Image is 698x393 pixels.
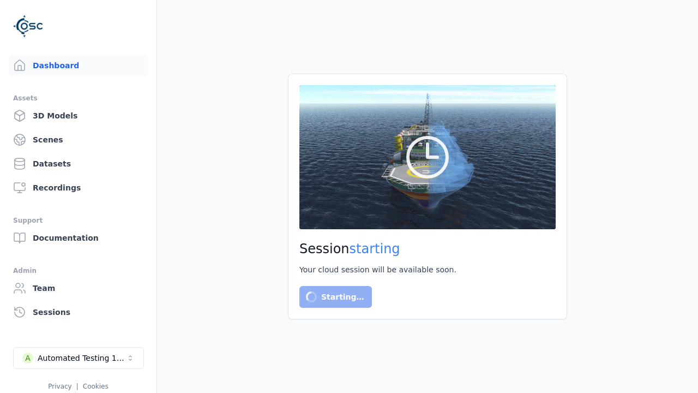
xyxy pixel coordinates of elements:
[350,241,400,257] span: starting
[38,353,126,364] div: Automated Testing 1 - Playwright
[48,383,71,390] a: Privacy
[9,105,148,127] a: 3D Models
[9,129,148,151] a: Scenes
[13,214,143,227] div: Support
[9,301,148,323] a: Sessions
[9,153,148,175] a: Datasets
[299,264,556,275] div: Your cloud session will be available soon.
[299,286,372,308] button: Starting…
[83,383,109,390] a: Cookies
[76,383,79,390] span: |
[9,227,148,249] a: Documentation
[13,264,143,277] div: Admin
[9,177,148,199] a: Recordings
[22,353,33,364] div: A
[13,92,143,105] div: Assets
[13,11,44,41] img: Logo
[299,240,556,258] h2: Session
[9,277,148,299] a: Team
[9,55,148,76] a: Dashboard
[13,347,144,369] button: Select a workspace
